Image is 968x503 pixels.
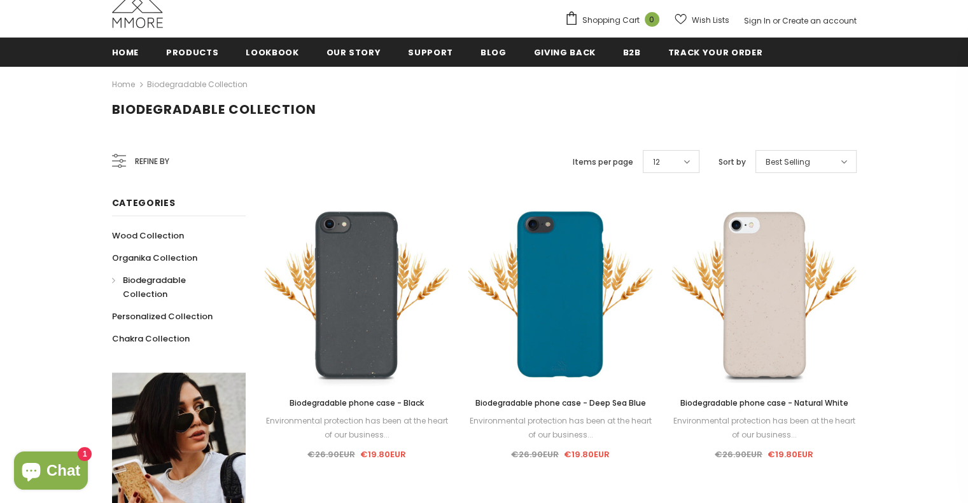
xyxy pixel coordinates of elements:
[623,46,641,59] span: B2B
[112,230,184,242] span: Wood Collection
[573,156,633,169] label: Items per page
[534,46,596,59] span: Giving back
[307,448,355,460] span: €26.90EUR
[112,327,190,350] a: Chakra Collection
[112,196,176,209] span: Categories
[112,333,190,345] span: Chakra Collection
[672,414,857,442] div: Environmental protection has been at the heart of our business...
[123,274,186,300] span: Biodegradable Collection
[672,396,857,410] a: Biodegradable phone case - Natural White
[112,77,135,92] a: Home
[534,38,596,66] a: Giving back
[773,15,780,26] span: or
[675,9,729,31] a: Wish Lists
[680,397,848,408] span: Biodegradable phone case - Natural White
[135,155,169,169] span: Refine by
[112,252,197,264] span: Organika Collection
[112,100,316,118] span: Biodegradable Collection
[246,46,298,59] span: Lookbook
[112,310,213,322] span: Personalized Collection
[112,305,213,327] a: Personalized Collection
[468,414,653,442] div: Environmental protection has been at the heart of our business...
[265,414,449,442] div: Environmental protection has been at the heart of our business...
[166,46,218,59] span: Products
[766,156,810,169] span: Best Selling
[475,397,645,408] span: Biodegradable phone case - Deep Sea Blue
[112,247,197,269] a: Organika Collection
[782,15,857,26] a: Create an account
[645,12,659,27] span: 0
[582,14,640,27] span: Shopping Cart
[112,46,139,59] span: Home
[468,396,653,410] a: Biodegradable phone case - Deep Sea Blue
[408,46,453,59] span: support
[360,448,406,460] span: €19.80EUR
[112,38,139,66] a: Home
[480,46,507,59] span: Blog
[290,397,424,408] span: Biodegradable phone case - Black
[623,38,641,66] a: B2B
[719,156,746,169] label: Sort by
[565,11,666,30] a: Shopping Cart 0
[768,448,813,460] span: €19.80EUR
[692,14,729,27] span: Wish Lists
[715,448,762,460] span: €26.90EUR
[744,15,771,26] a: Sign In
[653,156,660,169] span: 12
[408,38,453,66] a: support
[326,38,381,66] a: Our Story
[246,38,298,66] a: Lookbook
[265,396,449,410] a: Biodegradable phone case - Black
[668,38,762,66] a: Track your order
[480,38,507,66] a: Blog
[668,46,762,59] span: Track your order
[147,79,248,90] a: Biodegradable Collection
[326,46,381,59] span: Our Story
[511,448,559,460] span: €26.90EUR
[112,269,232,305] a: Biodegradable Collection
[564,448,610,460] span: €19.80EUR
[112,224,184,247] a: Wood Collection
[10,451,92,493] inbox-online-store-chat: Shopify online store chat
[166,38,218,66] a: Products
